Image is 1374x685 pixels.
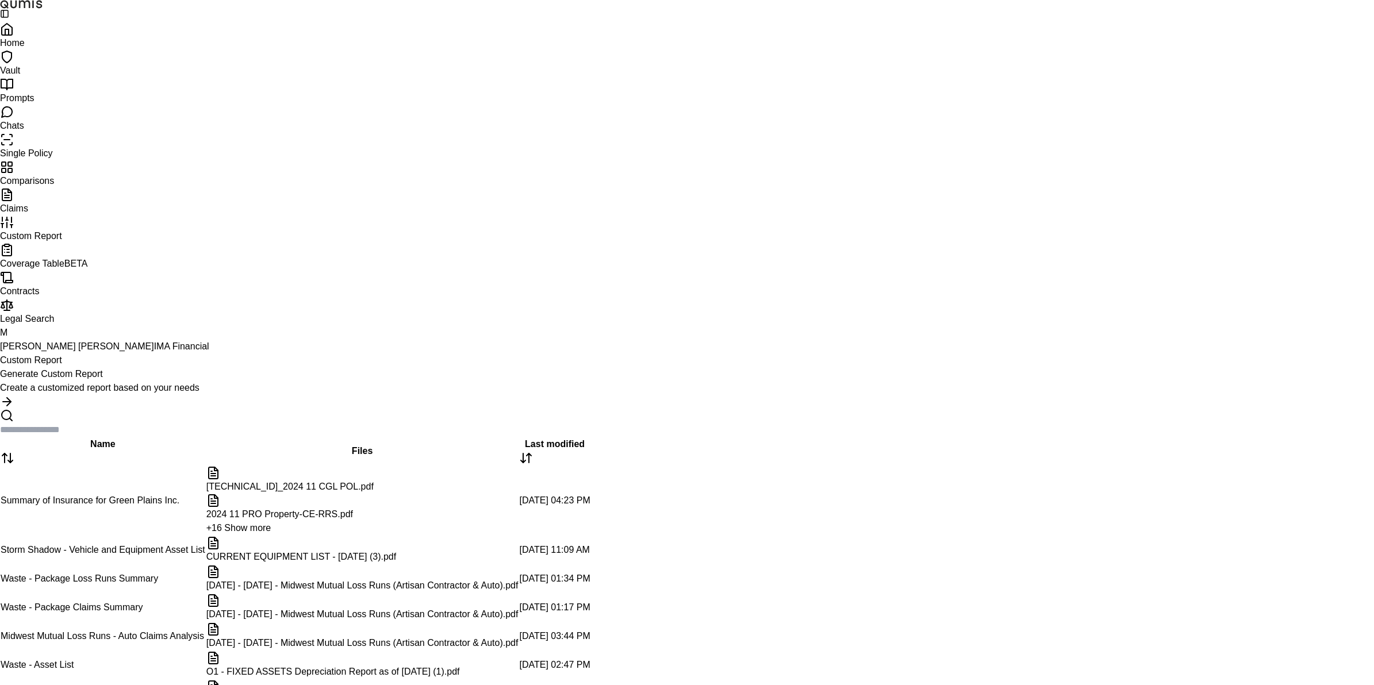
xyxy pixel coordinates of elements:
[206,552,396,561] span: CURRENT EQUIPMENT LIST - JUNE 2024 (3).pdf
[519,465,590,536] td: [DATE] 04:23 PM
[519,622,590,651] td: [DATE] 03:44 PM
[519,564,590,593] td: [DATE] 01:34 PM
[519,593,590,622] td: [DATE] 01:17 PM
[1,574,158,583] span: Waste - Package Loss Runs Summary
[1,660,74,669] span: Waste - Asset List
[519,536,590,564] td: [DATE] 11:09 AM
[1,545,205,555] span: Storm Shadow - Vehicle and Equipment Asset List
[206,509,353,519] span: 2024 11 PRO Property-CE-RRS.pdf
[1,495,179,505] span: Summary of Insurance for Green Plains Inc.
[206,609,519,619] span: 2020 - 2025 - Midwest Mutual Loss Runs (Artisan Contractor & Auto).pdf
[206,580,519,590] span: 2020 - 2025 - Midwest Mutual Loss Runs (Artisan Contractor & Auto).pdf
[206,437,519,465] th: Files
[206,667,460,676] span: O1 - FIXED ASSETS Depreciation Report as of June 2024 (1).pdf
[519,651,590,679] td: [DATE] 02:47 PM
[206,521,271,535] button: +16 Show more
[1,437,205,465] div: Name
[154,341,209,351] span: IMA Financial
[206,638,519,648] span: 2020 - 2025 - Midwest Mutual Loss Runs (Artisan Contractor & Auto).pdf
[1,602,143,612] span: Waste - Package Claims Summary
[206,482,374,491] span: 29.2.6.2_2024 11 CGL POL.pdf
[64,259,88,268] span: BETA
[519,437,590,465] div: Last modified
[1,631,204,641] span: Midwest Mutual Loss Runs - Auto Claims Analysis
